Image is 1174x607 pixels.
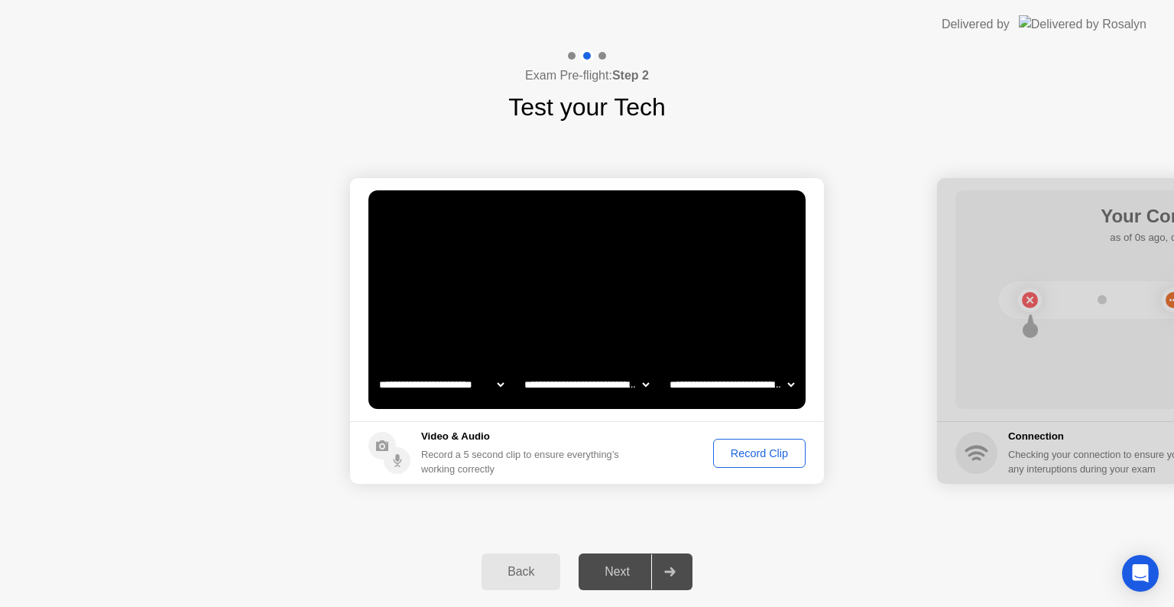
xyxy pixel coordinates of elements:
[421,429,625,444] h5: Video & Audio
[579,553,692,590] button: Next
[1122,555,1159,592] div: Open Intercom Messenger
[942,15,1010,34] div: Delivered by
[718,447,800,459] div: Record Clip
[583,565,651,579] div: Next
[525,67,649,85] h4: Exam Pre-flight:
[612,69,649,82] b: Step 2
[486,565,556,579] div: Back
[376,369,507,400] select: Available cameras
[713,439,806,468] button: Record Clip
[508,89,666,125] h1: Test your Tech
[482,553,560,590] button: Back
[421,447,625,476] div: Record a 5 second clip to ensure everything’s working correctly
[1019,15,1146,33] img: Delivered by Rosalyn
[521,369,652,400] select: Available speakers
[666,369,797,400] select: Available microphones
